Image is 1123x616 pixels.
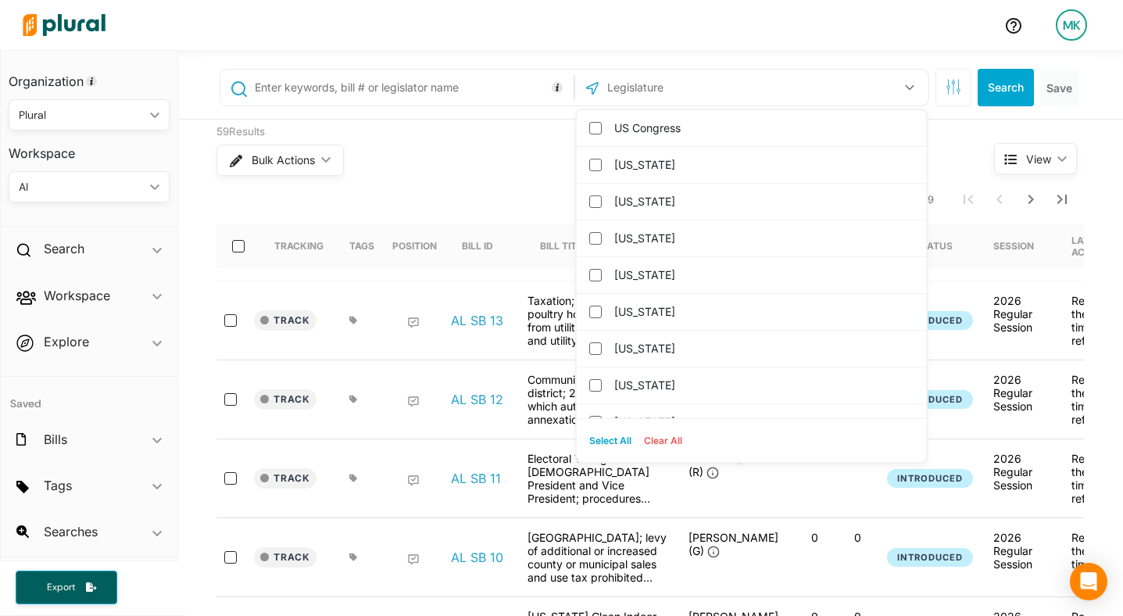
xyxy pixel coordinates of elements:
[540,224,602,268] div: Bill Title
[254,389,317,410] button: Track
[16,571,117,604] button: Export
[1070,563,1107,600] div: Open Intercom Messenger
[254,547,317,568] button: Track
[1015,184,1046,215] button: Next Page
[614,116,910,140] label: US Congress
[224,472,237,485] input: select-row-state-al-2026rs-sb11
[274,224,324,268] div: Tracking
[993,373,1046,413] div: 2026 Regular Session
[520,373,676,426] div: Community development district; 2025 act repealed, which authorized annexation of certain distric...
[44,523,98,540] h2: Searches
[407,317,420,329] div: Add Position Statement
[1,377,177,415] h4: Saved
[349,240,374,252] div: Tags
[407,475,420,487] div: Add Position Statement
[614,263,910,287] label: [US_STATE]
[887,469,973,489] button: Introduced
[946,79,961,92] span: Search Filters
[44,287,110,304] h2: Workspace
[993,531,1046,571] div: 2026 Regular Session
[842,531,873,544] p: 0
[614,374,910,397] label: [US_STATE]
[19,107,144,124] div: Plural
[1056,9,1087,41] div: MK
[953,184,984,215] button: First Page
[614,190,910,213] label: [US_STATE]
[349,474,358,483] div: Add tags
[44,333,89,350] h2: Explore
[451,392,503,407] a: AL SB 12
[550,81,564,95] div: Tooltip anchor
[253,73,570,102] input: Enter keywords, bill # or legislator name
[392,240,437,252] div: Position
[9,131,170,165] h3: Workspace
[614,153,910,177] label: [US_STATE]
[540,240,588,252] div: Bill Title
[451,313,503,328] a: AL SB 13
[9,59,170,93] h3: Organization
[252,155,315,166] span: Bulk Actions
[36,581,86,594] span: Export
[224,393,237,406] input: select-row-state-al-2026rs-sb12
[993,294,1046,334] div: 2026 Regular Session
[583,429,638,453] button: Select All
[520,531,676,584] div: [GEOGRAPHIC_DATA]; levy of additional or increased county or municipal sales and use tax prohibit...
[1026,151,1051,167] span: View
[993,224,1048,268] div: Session
[688,452,778,478] span: [PERSON_NAME] (R)
[614,227,910,250] label: [US_STATE]
[349,395,358,404] div: Add tags
[799,531,830,544] p: 0
[1043,3,1100,47] a: MK
[274,240,324,252] div: Tracking
[216,145,344,176] button: Bulk Actions
[887,390,973,410] button: Introduced
[349,224,374,268] div: Tags
[19,179,144,195] div: AI
[893,224,967,268] div: Bill Status
[216,124,935,140] div: 59 Results
[44,431,67,448] h2: Bills
[1040,69,1078,106] button: Save
[462,240,493,252] div: Bill ID
[392,224,437,268] div: Position
[887,311,973,331] button: Introduced
[44,240,84,257] h2: Search
[993,240,1034,252] div: Session
[520,452,676,505] div: Electoral Voting of [DEMOGRAPHIC_DATA] President and Vice President; procedures established if pr...
[407,553,420,566] div: Add Position Statement
[84,74,98,88] div: Tooltip anchor
[520,294,676,347] div: Taxation; Energy use in poultry houses, exempt from utility gross receipts and utility service us...
[254,310,317,331] button: Track
[1046,184,1078,215] button: Last Page
[451,471,501,486] a: AL SB 11
[407,396,420,408] div: Add Position Statement
[606,73,773,102] input: Legislature
[993,452,1046,492] div: 2026 Regular Session
[349,553,358,562] div: Add tags
[688,531,778,557] span: [PERSON_NAME] (G)
[462,224,507,268] div: Bill ID
[44,477,72,494] h2: Tags
[451,550,503,565] a: AL SB 10
[614,300,910,324] label: [US_STATE]
[614,337,910,360] label: [US_STATE]
[887,548,973,568] button: Introduced
[232,240,245,252] input: select-all-rows
[614,410,910,434] label: [US_STATE]
[224,551,237,564] input: select-row-state-al-2026rs-sb10
[638,429,688,453] button: Clear All
[254,468,317,489] button: Track
[349,316,358,325] div: Add tags
[978,69,1034,106] button: Search
[984,184,1015,215] button: Previous Page
[224,314,237,327] input: select-row-state-al-2026rs-sb13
